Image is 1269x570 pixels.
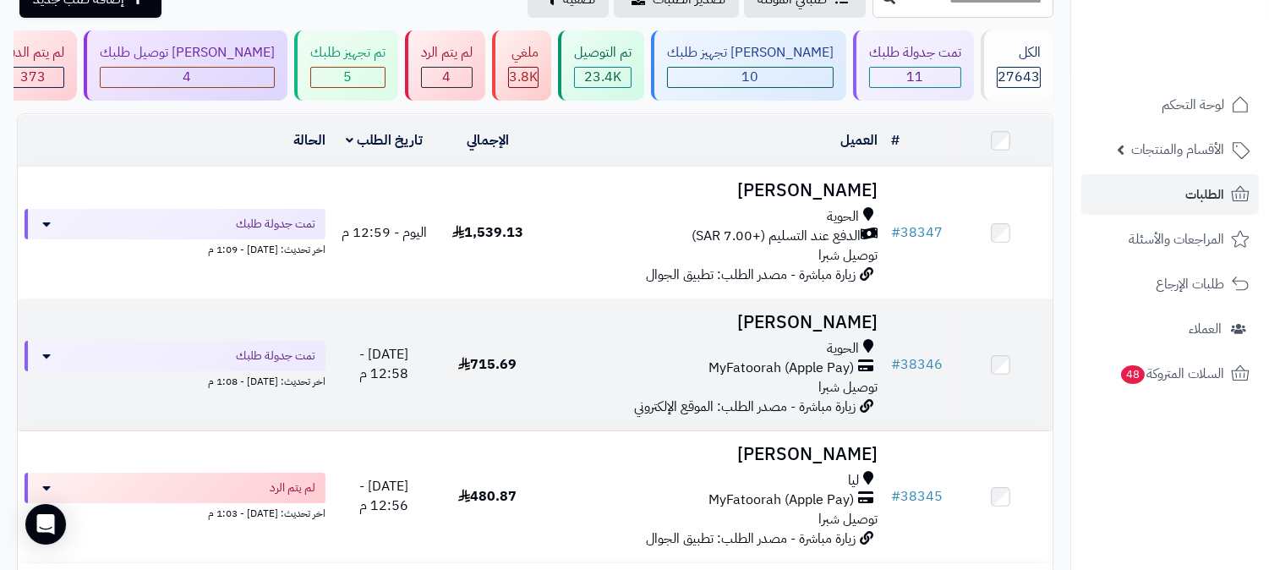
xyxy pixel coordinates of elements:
div: [PERSON_NAME] تجهيز طلبك [667,43,834,63]
span: 11 [907,67,924,87]
a: العميل [840,130,878,151]
span: تمت جدولة طلبك [236,348,315,364]
span: # [891,486,900,507]
span: لوحة التحكم [1162,93,1224,117]
span: 27643 [998,67,1040,87]
a: تمت جدولة طلبك 11 [850,30,977,101]
a: المراجعات والأسئلة [1081,219,1259,260]
div: الكل [997,43,1041,63]
a: [PERSON_NAME] توصيل طلبك 4 [80,30,291,101]
span: طلبات الإرجاع [1156,272,1224,296]
h3: [PERSON_NAME] [546,445,878,464]
div: ملغي [508,43,539,63]
span: [DATE] - 12:58 م [359,344,408,384]
a: #38346 [891,354,943,375]
span: الحوية [827,207,859,227]
span: 4 [183,67,192,87]
div: 373 [3,68,63,87]
a: [PERSON_NAME] تجهيز طلبك 10 [648,30,850,101]
span: الدفع عند التسليم (+7.00 SAR) [692,227,861,246]
span: # [891,354,900,375]
span: ليا [848,471,859,491]
div: 11 [870,68,960,87]
span: تمت جدولة طلبك [236,216,315,233]
span: 715.69 [458,354,517,375]
div: 23401 [575,68,631,87]
div: 5 [311,68,385,87]
div: اخر تحديث: [DATE] - 1:08 م [25,371,325,389]
a: #38347 [891,222,943,243]
div: تمت جدولة طلبك [869,43,961,63]
span: # [891,222,900,243]
span: 5 [344,67,353,87]
span: توصيل شبرا [818,245,878,266]
a: ملغي 3.8K [489,30,555,101]
span: توصيل شبرا [818,377,878,397]
span: الحوية [827,339,859,359]
span: السلات المتروكة [1119,362,1224,386]
span: 373 [20,67,46,87]
span: 3.8K [509,67,538,87]
div: Open Intercom Messenger [25,504,66,545]
span: 10 [742,67,759,87]
a: تاريخ الطلب [346,130,423,151]
a: الإجمالي [467,130,509,151]
a: الكل27643 [977,30,1057,101]
span: 4 [443,67,451,87]
a: طلبات الإرجاع [1081,264,1259,304]
div: اخر تحديث: [DATE] - 1:09 م [25,239,325,257]
span: 48 [1121,365,1145,384]
a: الحالة [293,130,325,151]
a: #38345 [891,486,943,507]
div: 10 [668,68,833,87]
span: 23.4K [584,67,621,87]
div: اخر تحديث: [DATE] - 1:03 م [25,503,325,521]
span: الطلبات [1185,183,1224,206]
span: MyFatoorah (Apple Pay) [708,491,854,510]
h3: [PERSON_NAME] [546,313,878,332]
span: زيارة مباشرة - مصدر الطلب: الموقع الإلكتروني [634,397,856,417]
span: لم يتم الرد [270,480,315,496]
span: 1,539.13 [452,222,523,243]
a: العملاء [1081,309,1259,349]
span: توصيل شبرا [818,509,878,529]
div: [PERSON_NAME] توصيل طلبك [100,43,275,63]
a: # [891,130,900,151]
span: المراجعات والأسئلة [1129,227,1224,251]
a: الطلبات [1081,174,1259,215]
span: الأقسام والمنتجات [1131,138,1224,162]
a: تم التوصيل 23.4K [555,30,648,101]
span: زيارة مباشرة - مصدر الطلب: تطبيق الجوال [646,265,856,285]
span: زيارة مباشرة - مصدر الطلب: تطبيق الجوال [646,529,856,549]
a: لم يتم الرد 4 [402,30,489,101]
a: تم تجهيز طلبك 5 [291,30,402,101]
h3: [PERSON_NAME] [546,181,878,200]
span: MyFatoorah (Apple Pay) [708,359,854,378]
span: [DATE] - 12:56 م [359,476,408,516]
div: 3835 [509,68,538,87]
div: لم يتم الرد [421,43,473,63]
a: لوحة التحكم [1081,85,1259,125]
span: 480.87 [458,486,517,507]
a: السلات المتروكة48 [1081,354,1259,394]
span: العملاء [1189,317,1222,341]
div: تم تجهيز طلبك [310,43,386,63]
div: تم التوصيل [574,43,632,63]
span: اليوم - 12:59 م [342,222,427,243]
div: لم يتم الدفع [2,43,64,63]
div: 4 [101,68,274,87]
div: 4 [422,68,472,87]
